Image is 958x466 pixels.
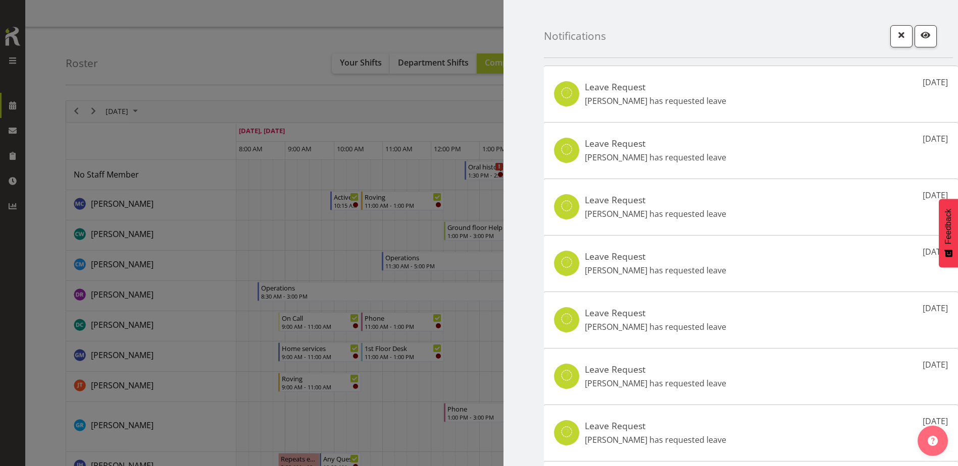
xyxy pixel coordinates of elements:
h5: Leave Request [585,138,726,149]
h5: Leave Request [585,364,726,375]
p: [PERSON_NAME] has requested leave [585,208,726,220]
p: [DATE] [923,133,948,145]
p: [PERSON_NAME] has requested leave [585,321,726,333]
h5: Leave Request [585,251,726,262]
p: [PERSON_NAME] has requested leave [585,95,726,107]
p: [PERSON_NAME] has requested leave [585,434,726,446]
h4: Notifications [544,30,606,42]
p: [DATE] [923,302,948,314]
img: help-xxl-2.png [928,436,938,446]
p: [DATE] [923,246,948,258]
p: [DATE] [923,359,948,371]
p: [PERSON_NAME] has requested leave [585,151,726,163]
button: Mark as read [915,25,937,47]
p: [DATE] [923,189,948,201]
h5: Leave Request [585,194,726,205]
button: Close [890,25,913,47]
h5: Leave Request [585,420,726,431]
p: [DATE] [923,415,948,427]
h5: Leave Request [585,81,726,92]
p: [PERSON_NAME] has requested leave [585,264,726,276]
h5: Leave Request [585,307,726,318]
p: [DATE] [923,76,948,88]
span: Feedback [944,209,953,244]
p: [PERSON_NAME] has requested leave [585,377,726,389]
button: Feedback - Show survey [939,199,958,267]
